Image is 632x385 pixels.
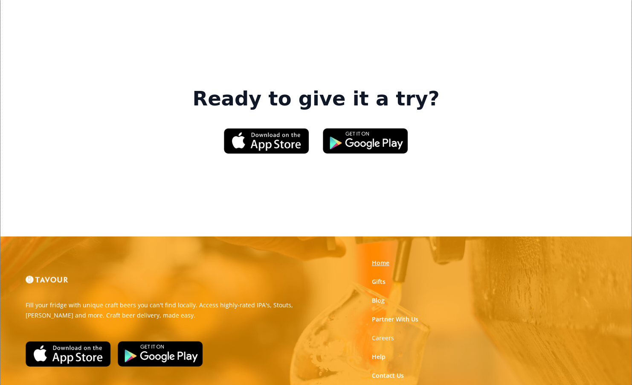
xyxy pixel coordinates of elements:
a: Help [372,353,386,361]
a: Partner With Us [372,315,418,324]
strong: Ready to give it a try? [192,87,439,111]
a: Home [372,259,389,267]
a: Blog [372,296,385,305]
a: Gifts [372,277,386,286]
a: Careers [372,334,394,342]
a: Contact Us [372,371,404,380]
p: Fill your fridge with unique craft beers you can't find locally. Access highly-rated IPA's, Stout... [26,300,310,321]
